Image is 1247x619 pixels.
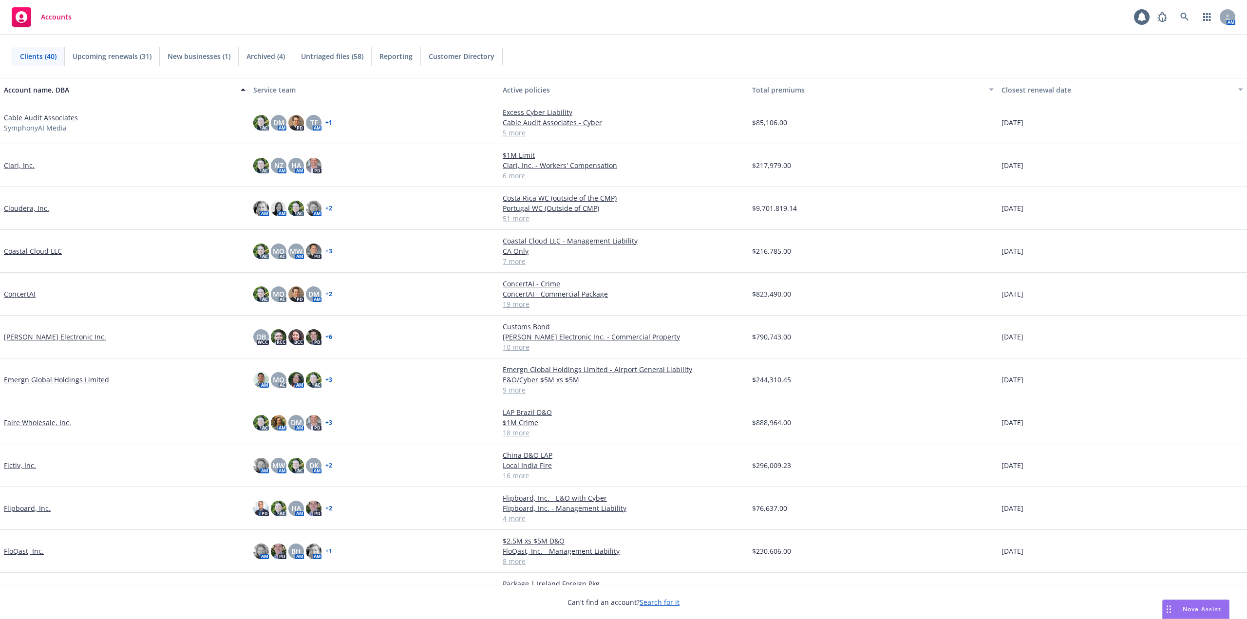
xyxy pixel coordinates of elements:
[253,201,269,216] img: photo
[4,375,109,385] a: Emergn Global Holdings Limited
[1001,246,1023,256] span: [DATE]
[306,372,321,388] img: photo
[306,415,321,431] img: photo
[503,128,744,138] a: 5 more
[325,206,332,211] a: + 2
[253,415,269,431] img: photo
[1001,417,1023,428] span: [DATE]
[253,372,269,388] img: photo
[1001,160,1023,170] span: [DATE]
[4,546,44,556] a: FloQast, Inc.
[249,78,499,101] button: Service team
[271,201,286,216] img: photo
[306,158,321,173] img: photo
[503,364,744,375] a: Emergn Global Holdings Limited - Airport General Liability
[503,256,744,266] a: 7 more
[272,460,285,470] span: MW
[4,417,71,428] a: Faire Wholesale, Inc.
[503,170,744,181] a: 6 more
[503,493,744,503] a: Flipboard, Inc. - E&O with Cyber
[752,289,791,299] span: $823,490.00
[290,246,302,256] span: MW
[1001,203,1023,213] span: [DATE]
[310,117,318,128] span: TF
[325,506,332,511] a: + 2
[503,213,744,224] a: 51 more
[1163,600,1175,619] div: Drag to move
[253,244,269,259] img: photo
[4,289,36,299] a: ConcertAI
[503,375,744,385] a: E&O/Cyber $5M xs $5M
[253,458,269,473] img: photo
[503,279,744,289] a: ConcertAI - Crime
[379,51,413,61] span: Reporting
[1001,546,1023,556] span: [DATE]
[752,332,791,342] span: $790,743.00
[503,203,744,213] a: Portugal WC (Outside of CMP)
[1001,460,1023,470] span: [DATE]
[503,246,744,256] a: CA Only
[429,51,494,61] span: Customer Directory
[503,428,744,438] a: 18 more
[271,544,286,559] img: photo
[752,460,791,470] span: $296,009.23
[325,334,332,340] a: + 6
[1001,289,1023,299] span: [DATE]
[1162,600,1229,619] button: Nova Assist
[1175,7,1194,27] a: Search
[4,85,235,95] div: Account name, DBA
[291,546,301,556] span: BH
[273,289,284,299] span: MQ
[1153,7,1172,27] a: Report a Bug
[20,51,57,61] span: Clients (40)
[748,78,998,101] button: Total premiums
[752,375,791,385] span: $244,310.45
[4,123,67,133] span: SymphonyAI Media
[306,201,321,216] img: photo
[752,85,983,95] div: Total premiums
[1197,7,1217,27] a: Switch app
[503,107,744,117] a: Excess Cyber Liability
[291,417,302,428] span: DM
[301,51,363,61] span: Untriaged files (58)
[503,579,744,589] a: Package | Ireland Foreign Pkg.
[503,536,744,546] a: $2.5M xs $5M D&O
[288,115,304,131] img: photo
[41,13,72,21] span: Accounts
[325,291,332,297] a: + 2
[1183,605,1221,613] span: Nova Assist
[288,286,304,302] img: photo
[1001,503,1023,513] span: [DATE]
[998,78,1247,101] button: Closest renewal date
[306,544,321,559] img: photo
[503,85,744,95] div: Active policies
[273,246,284,256] span: MQ
[306,329,321,345] img: photo
[1001,117,1023,128] span: [DATE]
[288,458,304,473] img: photo
[273,375,284,385] span: MQ
[309,460,319,470] span: DK
[308,289,320,299] span: DM
[503,460,744,470] a: Local India Fire
[503,417,744,428] a: $1M Crime
[503,193,744,203] a: Costa Rica WC (outside of the CMP)
[288,201,304,216] img: photo
[253,501,269,516] img: photo
[503,385,744,395] a: 9 more
[499,78,748,101] button: Active policies
[4,332,106,342] a: [PERSON_NAME] Electronic Inc.
[246,51,285,61] span: Archived (4)
[752,546,791,556] span: $230,606.00
[752,203,797,213] span: $9,701,819.14
[503,150,744,160] a: $1M Limit
[4,503,51,513] a: Flipboard, Inc.
[4,113,78,123] a: Cable Audit Associates
[640,598,680,607] a: Search for it
[253,158,269,173] img: photo
[325,248,332,254] a: + 3
[325,548,332,554] a: + 1
[8,3,76,31] a: Accounts
[503,236,744,246] a: Coastal Cloud LLC - Management Liability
